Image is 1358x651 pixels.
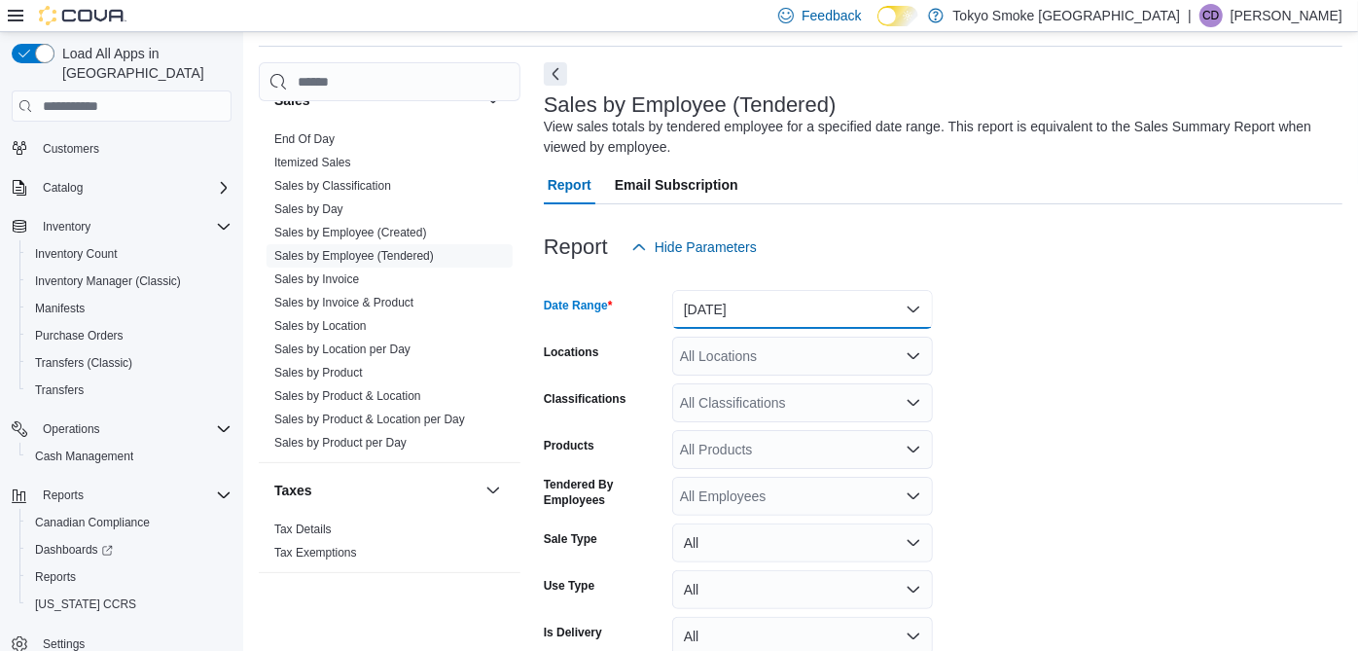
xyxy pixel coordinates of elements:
[27,270,189,293] a: Inventory Manager (Classic)
[953,4,1181,27] p: Tokyo Smoke [GEOGRAPHIC_DATA]
[1199,4,1223,27] div: Corey Despres
[274,201,343,217] span: Sales by Day
[35,136,232,161] span: Customers
[27,324,131,347] a: Purchase Orders
[274,366,363,380] a: Sales by Product
[43,180,83,196] span: Catalog
[274,179,391,193] a: Sales by Classification
[906,442,921,457] button: Open list of options
[544,531,597,547] label: Sale Type
[27,511,158,534] a: Canadian Compliance
[544,625,602,640] label: Is Delivery
[274,413,465,426] a: Sales by Product & Location per Day
[259,518,520,572] div: Taxes
[544,477,664,508] label: Tendered By Employees
[27,242,232,266] span: Inventory Count
[4,482,239,509] button: Reports
[19,563,239,591] button: Reports
[35,328,124,344] span: Purchase Orders
[27,297,92,320] a: Manifests
[877,6,918,26] input: Dark Mode
[27,297,232,320] span: Manifests
[35,484,232,507] span: Reports
[27,593,232,616] span: Washington CCRS
[274,481,312,500] h3: Taxes
[274,156,351,169] a: Itemized Sales
[35,382,84,398] span: Transfers
[19,509,239,536] button: Canadian Compliance
[35,176,232,199] span: Catalog
[43,141,99,157] span: Customers
[27,593,144,616] a: [US_STATE] CCRS
[906,488,921,504] button: Open list of options
[672,524,933,562] button: All
[35,569,76,585] span: Reports
[274,202,343,216] a: Sales by Day
[4,416,239,443] button: Operations
[906,348,921,364] button: Open list of options
[43,421,100,437] span: Operations
[35,449,133,464] span: Cash Management
[544,298,613,313] label: Date Range
[274,226,427,239] a: Sales by Employee (Created)
[259,127,520,462] div: Sales
[27,538,232,561] span: Dashboards
[27,351,140,375] a: Transfers (Classic)
[35,417,108,441] button: Operations
[906,395,921,411] button: Open list of options
[544,93,837,117] h3: Sales by Employee (Tendered)
[43,488,84,503] span: Reports
[27,445,232,468] span: Cash Management
[27,538,121,561] a: Dashboards
[1231,4,1342,27] p: [PERSON_NAME]
[544,578,594,594] label: Use Type
[544,117,1333,158] div: View sales totals by tendered employee for a specified date range. This report is equivalent to t...
[274,343,411,356] a: Sales by Location per Day
[274,249,434,263] a: Sales by Employee (Tendered)
[35,597,136,612] span: [US_STATE] CCRS
[274,523,332,536] a: Tax Details
[19,536,239,563] a: Dashboards
[274,388,421,404] span: Sales by Product & Location
[19,322,239,349] button: Purchase Orders
[54,44,232,83] span: Load All Apps in [GEOGRAPHIC_DATA]
[35,515,150,530] span: Canadian Compliance
[274,546,357,560] a: Tax Exemptions
[19,349,239,377] button: Transfers (Classic)
[544,235,608,259] h3: Report
[274,295,413,310] span: Sales by Invoice & Product
[274,481,478,500] button: Taxes
[27,511,232,534] span: Canadian Compliance
[19,268,239,295] button: Inventory Manager (Classic)
[4,134,239,163] button: Customers
[274,178,391,194] span: Sales by Classification
[35,417,232,441] span: Operations
[19,443,239,470] button: Cash Management
[544,344,599,360] label: Locations
[35,215,98,238] button: Inventory
[274,131,335,147] span: End Of Day
[35,484,91,507] button: Reports
[274,319,367,333] a: Sales by Location
[624,228,765,267] button: Hide Parameters
[274,225,427,240] span: Sales by Employee (Created)
[43,219,90,235] span: Inventory
[35,542,113,558] span: Dashboards
[274,248,434,264] span: Sales by Employee (Tendered)
[544,391,626,407] label: Classifications
[35,176,90,199] button: Catalog
[27,565,84,589] a: Reports
[877,26,878,27] span: Dark Mode
[482,479,505,502] button: Taxes
[27,351,232,375] span: Transfers (Classic)
[27,324,232,347] span: Purchase Orders
[27,379,232,402] span: Transfers
[274,435,407,451] span: Sales by Product per Day
[35,246,118,262] span: Inventory Count
[19,295,239,322] button: Manifests
[544,62,567,86] button: Next
[274,365,363,380] span: Sales by Product
[274,155,351,170] span: Itemized Sales
[274,436,407,450] a: Sales by Product per Day
[27,565,232,589] span: Reports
